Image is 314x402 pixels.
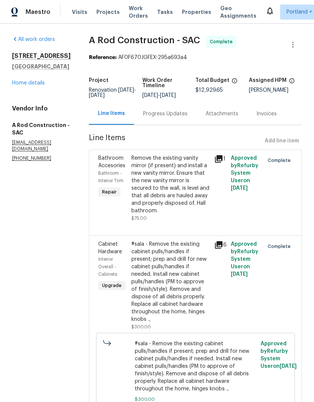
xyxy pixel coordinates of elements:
span: Bathroom Accesories [98,156,125,168]
span: Maestro [26,8,50,16]
span: Approved by Refurby System User on [231,156,258,191]
span: $12,929.65 [195,88,223,93]
span: Complete [268,157,294,164]
div: Line Items [98,110,125,117]
div: AF0F670JGFEX-295a693a4 [89,54,302,61]
span: Repair [99,188,120,196]
span: #sala - Remove the existing cabinet pulls/handles if present; prep and drill for new cabinet pull... [135,340,256,393]
span: Upgrade [99,282,125,289]
span: Tasks [157,9,173,15]
h5: Project [89,78,108,83]
span: Bathroom - Interior Trim [98,171,123,183]
div: Invoices [256,110,277,118]
h5: Assigned HPM [249,78,287,83]
h5: Work Order Timeline [142,78,196,88]
div: 6 [214,240,226,249]
span: - [142,93,176,98]
span: The hpm assigned to this work order. [289,78,295,88]
span: Cabinet Hardware [98,242,122,254]
span: Geo Assignments [220,5,256,20]
span: [DATE] [89,93,105,98]
div: 1 [214,154,226,163]
span: [DATE] [160,93,176,98]
span: The total cost of line items that have been proposed by Opendoor. This sum includes line items th... [232,78,238,88]
span: Renovation [89,88,136,98]
div: Attachments [206,110,238,118]
span: - [89,88,136,98]
span: [DATE] [280,364,297,369]
span: Interior Overall - Cabinets [98,257,117,277]
div: #sala - Remove the existing cabinet pulls/handles if present; prep and drill for new cabinet pull... [131,240,210,323]
span: $300.00 [131,325,151,329]
span: [DATE] [231,186,248,191]
span: $75.00 [131,216,147,221]
a: Home details [12,80,45,86]
span: Approved by Refurby System User on [261,341,297,369]
span: A Rod Construction - SAC [89,36,200,45]
div: [PERSON_NAME] [249,88,302,93]
span: Properties [182,8,211,16]
span: Approved by Refurby System User on [231,242,258,277]
a: All work orders [12,37,55,42]
span: Work Orders [129,5,148,20]
span: Visits [72,8,87,16]
h5: Total Budget [195,78,229,83]
span: Line Items [89,134,262,148]
div: Progress Updates [143,110,187,118]
span: [DATE] [142,93,158,98]
span: Complete [210,38,236,45]
h5: A Rod Construction - SAC [12,121,71,136]
span: Complete [268,243,294,250]
span: Projects [96,8,120,16]
span: [DATE] [231,272,248,277]
b: Reference: [89,55,117,60]
div: Remove the existing vanity mirror (if present) and install a new vanity mirror. Ensure that the n... [131,154,210,215]
h4: Vendor Info [12,105,71,112]
span: [DATE] [118,88,134,93]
